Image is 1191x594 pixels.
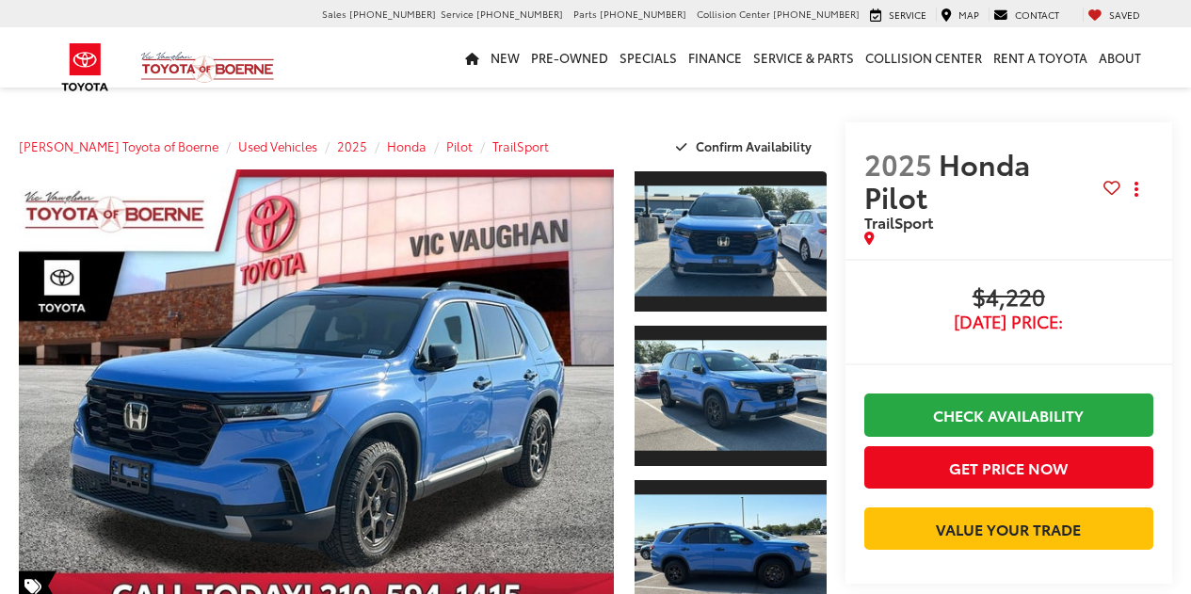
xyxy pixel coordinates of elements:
span: [PHONE_NUMBER] [773,7,860,21]
a: Collision Center [860,27,988,88]
a: Specials [614,27,683,88]
a: Home [459,27,485,88]
img: Toyota [50,37,121,98]
span: Collision Center [697,7,770,21]
span: Contact [1015,8,1059,22]
a: Finance [683,27,748,88]
span: 2025 [864,143,932,184]
a: Pilot [446,137,473,154]
span: [DATE] Price: [864,313,1153,331]
a: Expand Photo 2 [635,324,827,468]
a: Pre-Owned [525,27,614,88]
span: Honda Pilot [864,143,1030,217]
a: Value Your Trade [864,507,1153,550]
a: Map [936,8,984,23]
a: Used Vehicles [238,137,317,154]
span: Saved [1109,8,1140,22]
button: Confirm Availability [666,130,827,163]
a: New [485,27,525,88]
a: Honda [387,137,427,154]
img: 2025 Honda Pilot TrailSport [633,186,829,297]
a: Expand Photo 1 [635,169,827,313]
span: Sales [322,7,346,21]
span: Confirm Availability [696,137,812,154]
span: [PHONE_NUMBER] [600,7,686,21]
a: [PERSON_NAME] Toyota of Boerne [19,137,218,154]
span: [PHONE_NUMBER] [476,7,563,21]
span: Parts [573,7,597,21]
img: 2025 Honda Pilot TrailSport [633,341,829,451]
a: Rent a Toyota [988,27,1093,88]
img: Vic Vaughan Toyota of Boerne [140,51,275,84]
button: Get Price Now [864,446,1153,489]
button: Actions [1120,173,1153,206]
span: TrailSport [864,211,933,233]
a: TrailSport [492,137,549,154]
a: 2025 [337,137,367,154]
a: Check Availability [864,393,1153,436]
a: About [1093,27,1147,88]
a: Service & Parts: Opens in a new tab [748,27,860,88]
span: dropdown dots [1135,182,1138,197]
span: Service [889,8,926,22]
span: [PHONE_NUMBER] [349,7,436,21]
a: Contact [989,8,1064,23]
span: Map [958,8,979,22]
span: Service [441,7,474,21]
a: Service [865,8,931,23]
span: $4,220 [864,284,1153,313]
a: My Saved Vehicles [1083,8,1145,23]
